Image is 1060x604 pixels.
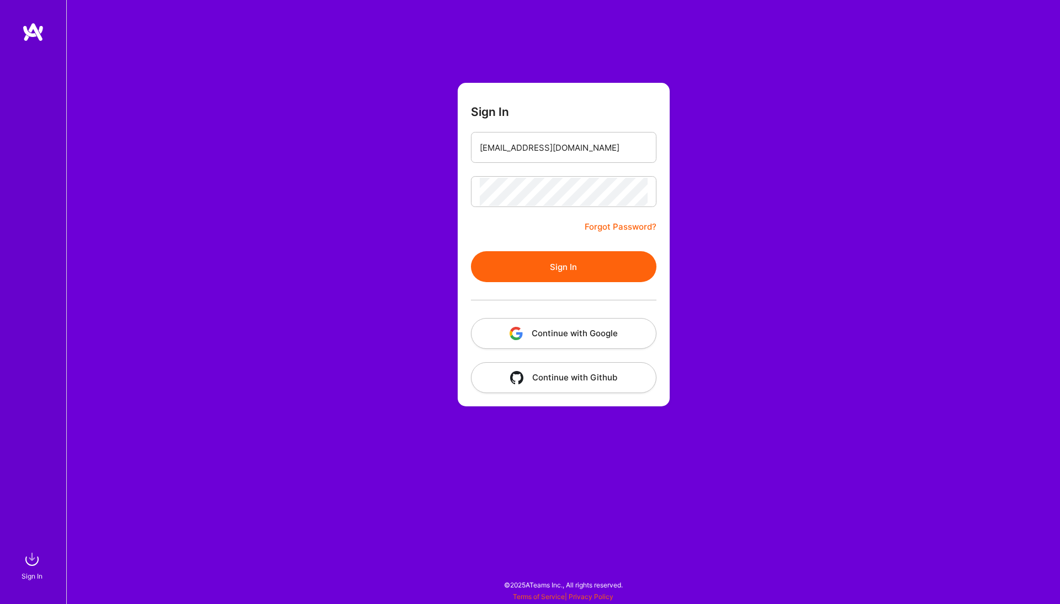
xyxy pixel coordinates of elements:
h3: Sign In [471,105,509,119]
img: icon [510,327,523,340]
img: icon [510,371,523,384]
a: Terms of Service [513,592,565,601]
input: Email... [480,134,648,162]
span: | [513,592,613,601]
button: Sign In [471,251,656,282]
a: Forgot Password? [585,220,656,234]
img: logo [22,22,44,42]
img: sign in [21,548,43,570]
div: Sign In [22,570,43,582]
button: Continue with Github [471,362,656,393]
a: Privacy Policy [569,592,613,601]
a: sign inSign In [23,548,43,582]
div: © 2025 ATeams Inc., All rights reserved. [66,571,1060,598]
button: Continue with Google [471,318,656,349]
